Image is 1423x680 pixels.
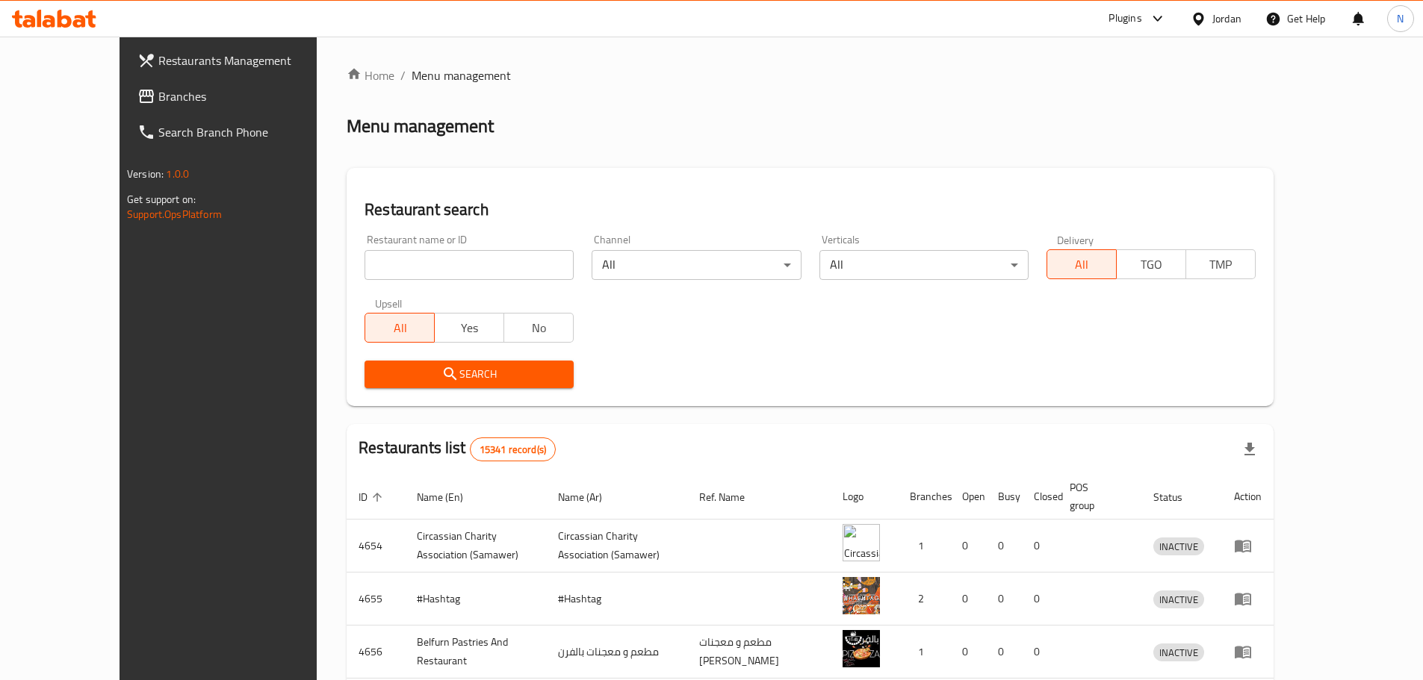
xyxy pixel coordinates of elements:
td: 1 [898,520,950,573]
div: All [592,250,801,280]
td: 0 [1022,626,1058,679]
span: Search [376,365,562,384]
h2: Restaurant search [365,199,1256,221]
span: No [510,317,568,339]
span: Get support on: [127,190,196,209]
th: Logo [831,474,898,520]
span: N [1397,10,1404,27]
td: 0 [950,626,986,679]
button: All [365,313,435,343]
td: 0 [1022,573,1058,626]
td: 4656 [347,626,405,679]
li: / [400,66,406,84]
div: INACTIVE [1153,590,1204,608]
label: Upsell [375,298,403,308]
nav: breadcrumb [347,66,1274,84]
h2: Menu management [347,114,494,138]
button: All [1047,249,1117,279]
div: INACTIVE [1153,643,1204,661]
div: Menu [1234,643,1262,661]
img: ​Circassian ​Charity ​Association​ (Samawer) [843,524,880,561]
button: Yes [434,313,504,343]
span: Version: [127,164,164,184]
span: TGO [1123,254,1180,275]
img: #Hashtag [843,577,880,614]
span: Status [1153,488,1202,506]
td: ​Circassian ​Charity ​Association​ (Samawer) [546,520,687,573]
span: INACTIVE [1153,538,1204,555]
td: 4654 [347,520,405,573]
span: All [1053,254,1111,275]
img: Belfurn Pastries And Restaurant [843,630,880,667]
div: Menu [1234,590,1262,608]
input: Search for restaurant name or ID.. [365,250,574,280]
span: Branches [158,87,345,105]
button: Search [365,361,574,388]
span: All [371,317,429,339]
span: INACTIVE [1153,591,1204,608]
span: TMP [1192,254,1250,275]
th: Action [1222,474,1274,520]
span: 1.0.0 [166,164,189,184]
button: TGO [1116,249,1186,279]
a: Home [347,66,394,84]
th: Open [950,474,986,520]
span: Restaurants Management [158,52,345,69]
span: 15341 record(s) [471,443,555,457]
span: Ref. Name [699,488,764,506]
td: 0 [1022,520,1058,573]
span: INACTIVE [1153,644,1204,661]
button: No [503,313,574,343]
td: 0 [950,520,986,573]
div: Plugins [1109,10,1141,28]
div: Menu [1234,537,1262,555]
td: 0 [986,520,1022,573]
h2: Restaurants list [359,437,556,461]
a: Support.OpsPlatform [127,205,222,224]
div: All [819,250,1029,280]
th: Closed [1022,474,1058,520]
a: Restaurants Management [125,43,357,78]
a: Branches [125,78,357,114]
label: Delivery [1057,234,1094,245]
div: Export file [1232,431,1268,467]
td: 0 [950,573,986,626]
td: مطعم و معجنات بالفرن [546,626,687,679]
th: Busy [986,474,1022,520]
a: Search Branch Phone [125,114,357,150]
td: 2 [898,573,950,626]
span: Search Branch Phone [158,123,345,141]
td: 0 [986,626,1022,679]
span: ID [359,488,387,506]
button: TMP [1185,249,1256,279]
div: Total records count [470,437,556,461]
span: Menu management [412,66,511,84]
div: Jordan [1212,10,1241,27]
th: Branches [898,474,950,520]
td: ​Circassian ​Charity ​Association​ (Samawer) [405,520,546,573]
span: Yes [441,317,498,339]
span: Name (Ar) [558,488,621,506]
span: Name (En) [417,488,483,506]
td: 1 [898,626,950,679]
td: 4655 [347,573,405,626]
td: مطعم و معجنات [PERSON_NAME] [687,626,831,679]
td: #Hashtag [405,573,546,626]
td: #Hashtag [546,573,687,626]
span: POS group [1070,478,1123,514]
td: Belfurn Pastries And Restaurant [405,626,546,679]
div: INACTIVE [1153,537,1204,555]
td: 0 [986,573,1022,626]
